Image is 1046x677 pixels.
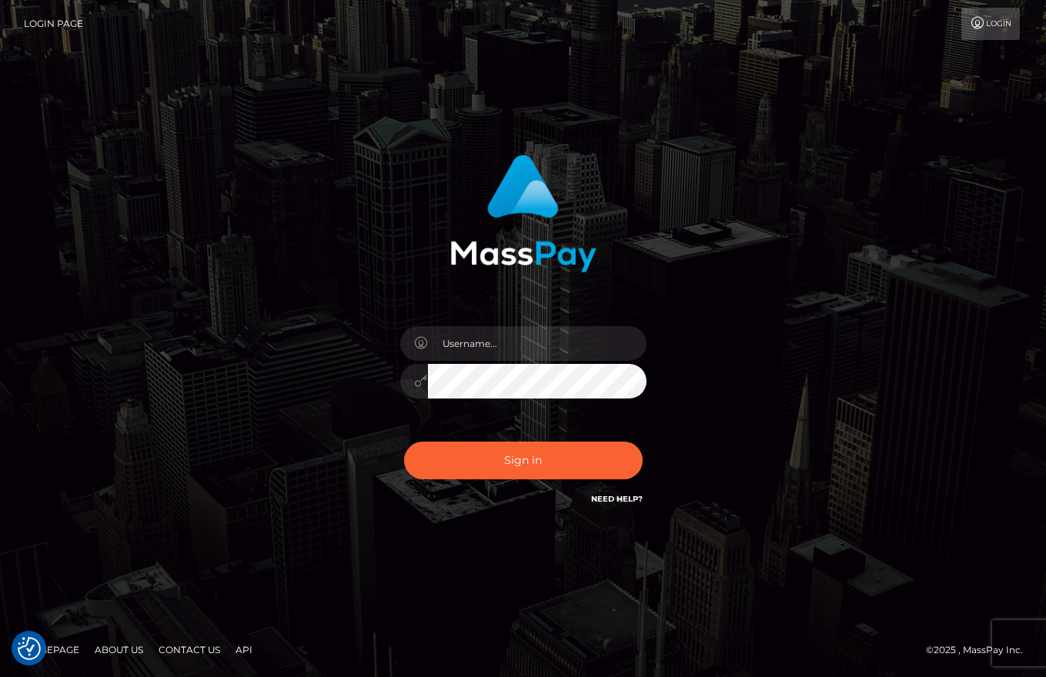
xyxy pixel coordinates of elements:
[18,637,41,660] img: Revisit consent button
[591,494,643,504] a: Need Help?
[450,155,597,272] img: MassPay Login
[152,638,226,662] a: Contact Us
[18,637,41,660] button: Consent Preferences
[229,638,259,662] a: API
[89,638,149,662] a: About Us
[428,326,647,361] input: Username...
[404,442,643,479] button: Sign in
[926,642,1034,659] div: © 2025 , MassPay Inc.
[24,8,83,40] a: Login Page
[961,8,1020,40] a: Login
[17,638,85,662] a: Homepage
